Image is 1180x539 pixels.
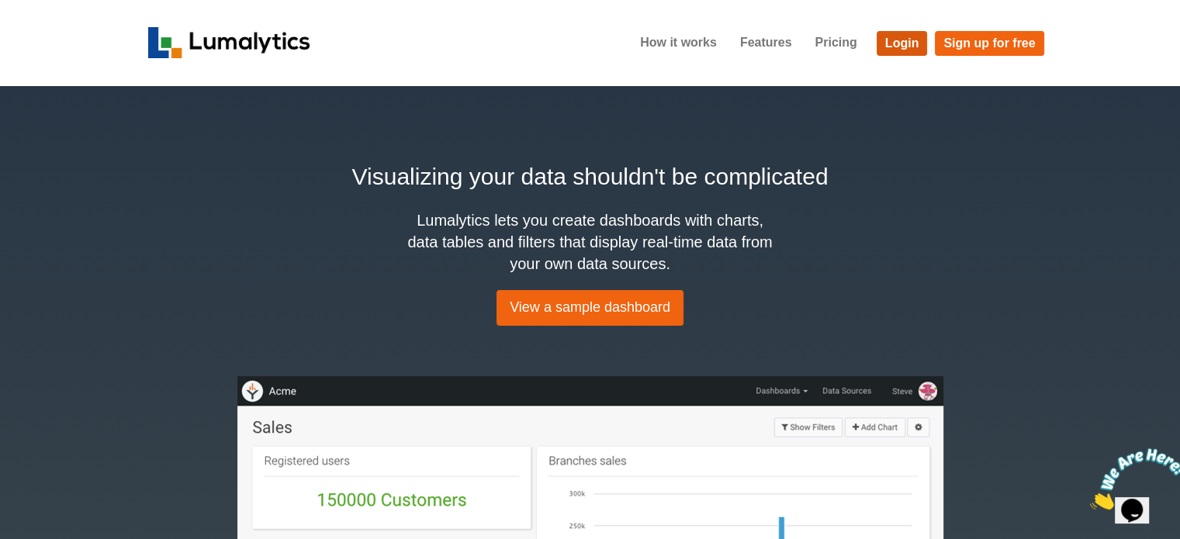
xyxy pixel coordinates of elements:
[728,23,804,62] a: Features
[628,23,728,62] a: How it works
[148,159,1033,194] h2: Visualizing your data shouldn't be complicated
[404,209,777,275] h4: Lumalytics lets you create dashboards with charts, data tables and filters that display real-time...
[148,27,310,58] img: logo_v2-f34f87db3d4d9f5311d6c47995059ad6168825a3e1eb260e01c8041e89355404.png
[935,31,1043,56] a: Sign up for free
[803,23,868,62] a: Pricing
[1084,442,1180,516] iframe: chat widget
[497,290,683,326] a: View a sample dashboard
[877,31,928,56] a: Login
[6,6,102,67] img: Chat attention grabber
